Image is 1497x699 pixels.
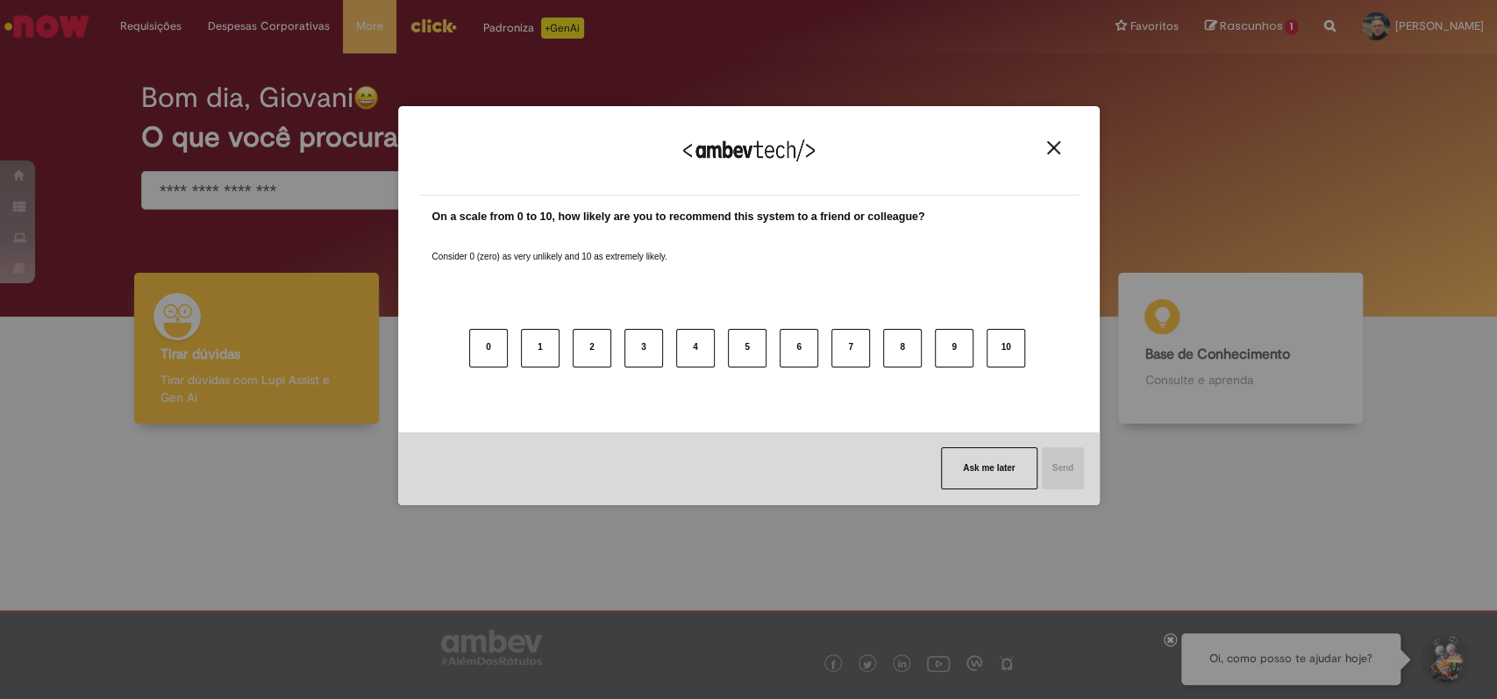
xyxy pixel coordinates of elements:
button: 9 [935,329,973,367]
button: 4 [676,329,715,367]
button: Close [1042,140,1066,155]
label: Consider 0 (zero) as very unlikely and 10 as extremely likely. [432,230,667,263]
button: 6 [780,329,818,367]
button: 1 [521,329,560,367]
img: Logo Ambevtech [683,139,815,161]
button: 0 [469,329,508,367]
button: 7 [831,329,870,367]
button: 5 [728,329,766,367]
label: On a scale from 0 to 10, how likely are you to recommend this system to a friend or colleague? [432,209,925,225]
button: 2 [573,329,611,367]
button: Ask me later [941,447,1037,489]
button: 3 [624,329,663,367]
img: Close [1047,141,1060,154]
button: 8 [883,329,922,367]
button: 10 [987,329,1025,367]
